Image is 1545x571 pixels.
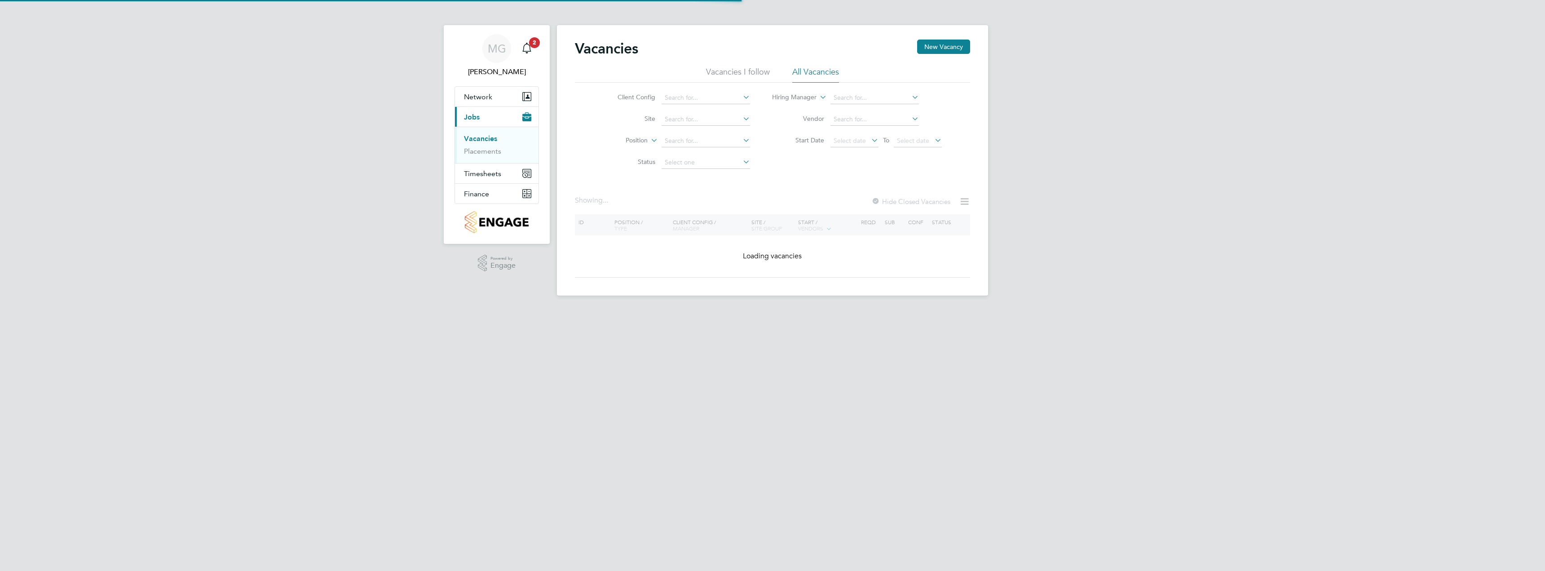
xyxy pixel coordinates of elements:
label: Status [604,158,655,166]
button: New Vacancy [917,40,970,54]
label: Hide Closed Vacancies [871,197,950,206]
span: Maksymilian Grobelny [455,66,539,77]
input: Search for... [662,113,750,126]
input: Search for... [662,92,750,104]
span: Select date [834,137,866,145]
span: To [880,134,892,146]
div: Jobs [455,127,539,163]
div: Showing [575,196,610,205]
a: Powered byEngage [478,255,516,272]
label: Start Date [772,136,824,144]
li: Vacancies I follow [706,66,770,83]
nav: Main navigation [444,25,550,244]
span: 2 [529,37,540,48]
label: Hiring Manager [765,93,817,102]
input: Select one [662,156,750,169]
label: Site [604,115,655,123]
span: Jobs [464,113,480,121]
a: MG[PERSON_NAME] [455,34,539,77]
input: Search for... [830,113,919,126]
a: Placements [464,147,501,155]
span: Engage [490,262,516,270]
button: Jobs [455,107,539,127]
span: Finance [464,190,489,198]
a: Go to home page [455,211,539,233]
span: Powered by [490,255,516,262]
a: 2 [518,34,536,63]
h2: Vacancies [575,40,638,58]
li: All Vacancies [792,66,839,83]
span: Network [464,93,492,101]
button: Network [455,87,539,106]
a: Vacancies [464,134,497,143]
span: Timesheets [464,169,501,178]
label: Client Config [604,93,655,101]
img: countryside-properties-logo-retina.png [465,211,528,233]
input: Search for... [662,135,750,147]
span: ... [603,196,608,205]
button: Timesheets [455,164,539,183]
label: Position [596,136,648,145]
span: MG [488,43,506,54]
button: Finance [455,184,539,204]
label: Vendor [772,115,824,123]
span: Select date [897,137,929,145]
input: Search for... [830,92,919,104]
